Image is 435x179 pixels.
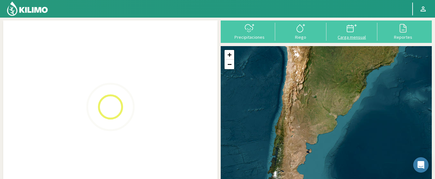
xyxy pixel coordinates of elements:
[275,23,326,40] button: Riego
[413,157,429,173] div: Open Intercom Messenger
[224,23,275,40] button: Precipitaciones
[379,35,427,39] div: Reportes
[328,35,376,39] div: Carga mensual
[377,23,429,40] button: Reportes
[277,35,324,39] div: Riego
[78,75,143,139] img: Loading...
[326,23,378,40] button: Carga mensual
[225,60,234,69] a: Zoom out
[6,1,48,16] img: Kilimo
[226,35,273,39] div: Precipitaciones
[225,50,234,60] a: Zoom in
